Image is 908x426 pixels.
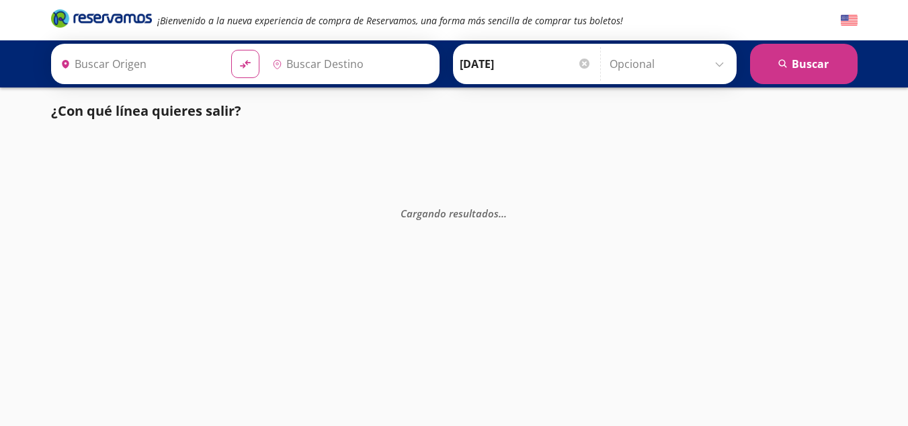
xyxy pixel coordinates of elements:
[501,206,504,219] span: .
[401,206,507,219] em: Cargando resultados
[267,47,432,81] input: Buscar Destino
[750,44,858,84] button: Buscar
[51,8,152,28] i: Brand Logo
[610,47,730,81] input: Opcional
[841,12,858,29] button: English
[504,206,507,219] span: .
[51,8,152,32] a: Brand Logo
[55,47,220,81] input: Buscar Origen
[460,47,591,81] input: Elegir Fecha
[157,14,623,27] em: ¡Bienvenido a la nueva experiencia de compra de Reservamos, una forma más sencilla de comprar tus...
[499,206,501,219] span: .
[51,101,241,121] p: ¿Con qué línea quieres salir?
